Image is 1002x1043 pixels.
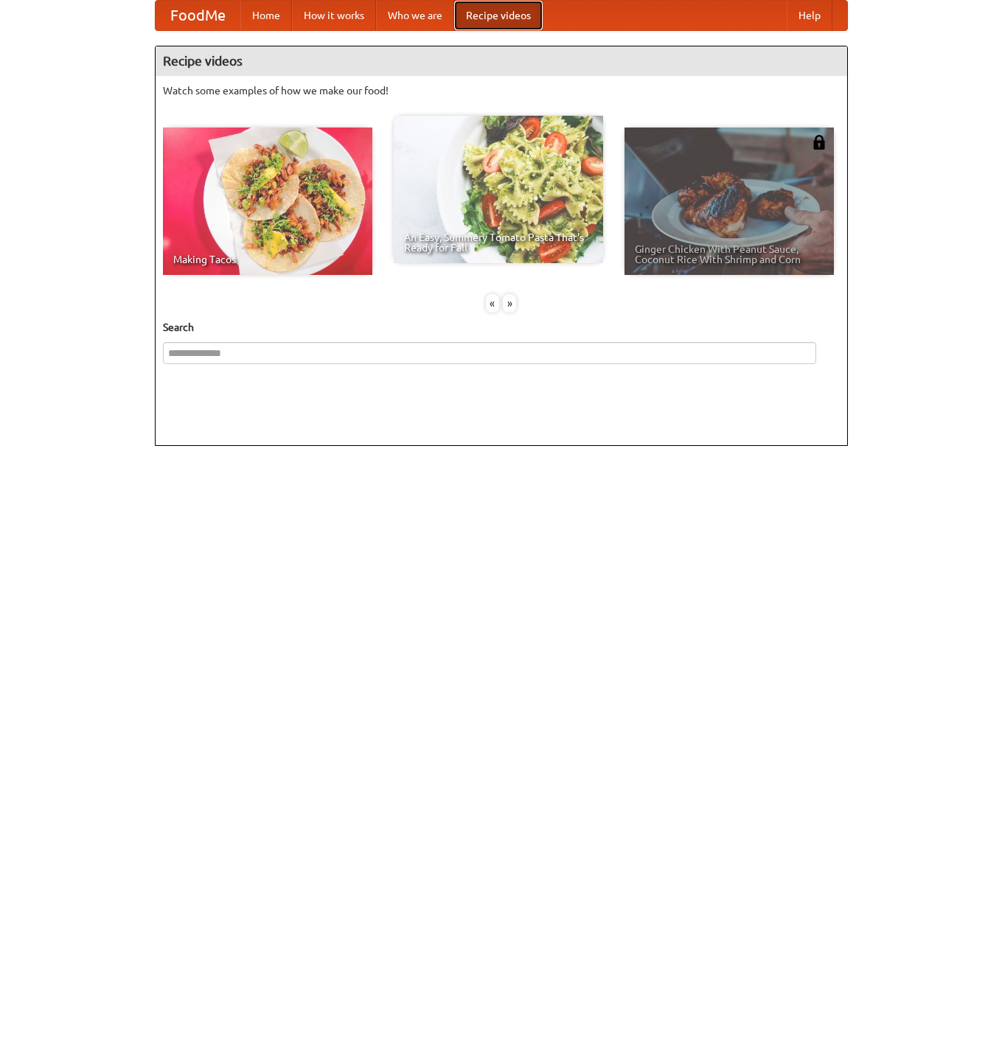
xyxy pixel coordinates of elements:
a: Making Tacos [163,128,372,275]
a: Recipe videos [454,1,543,30]
span: An Easy, Summery Tomato Pasta That's Ready for Fall [404,232,593,253]
a: FoodMe [156,1,240,30]
a: An Easy, Summery Tomato Pasta That's Ready for Fall [394,116,603,263]
div: « [486,294,499,313]
a: How it works [292,1,376,30]
span: Making Tacos [173,254,362,265]
div: » [503,294,516,313]
h4: Recipe videos [156,46,847,76]
a: Who we are [376,1,454,30]
p: Watch some examples of how we make our food! [163,83,840,98]
h5: Search [163,320,840,335]
img: 483408.png [812,135,827,150]
a: Help [787,1,832,30]
a: Home [240,1,292,30]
